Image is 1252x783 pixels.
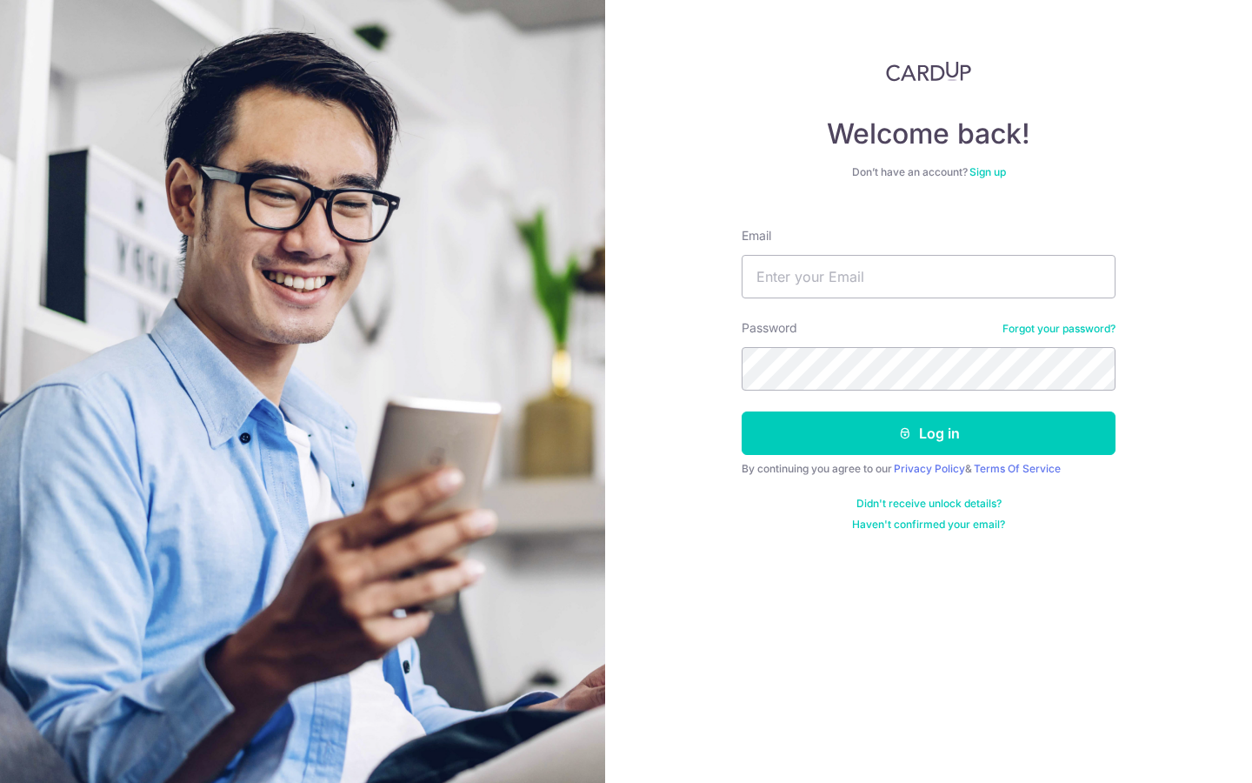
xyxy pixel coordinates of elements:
img: CardUp Logo [886,61,971,82]
a: Didn't receive unlock details? [856,497,1002,511]
button: Log in [742,412,1115,455]
h4: Welcome back! [742,117,1115,151]
div: Don’t have an account? [742,165,1115,179]
label: Email [742,227,771,244]
label: Password [742,319,797,337]
div: By continuing you agree to our & [742,462,1115,476]
a: Forgot your password? [1002,322,1115,336]
a: Sign up [969,165,1006,178]
input: Enter your Email [742,255,1115,298]
a: Terms Of Service [974,462,1061,475]
a: Privacy Policy [894,462,965,475]
a: Haven't confirmed your email? [852,518,1005,532]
